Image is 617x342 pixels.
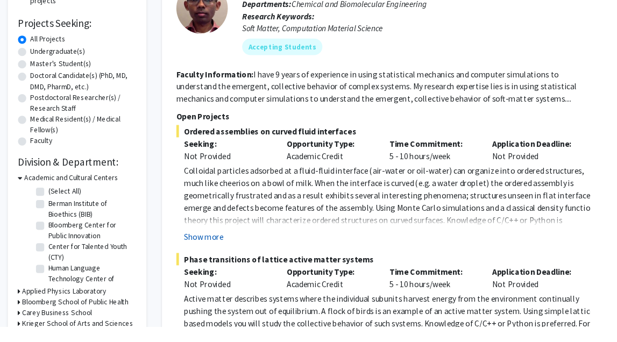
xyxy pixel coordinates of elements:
[51,230,140,252] label: Bloomberg Center for Public Innovation
[507,277,614,303] div: Not Provided
[51,194,85,205] label: (Select All)
[408,144,499,156] p: Time Commitment:
[19,18,143,31] h2: Projects Seeking:
[51,275,140,309] label: Human Language Technology Center of Excellence (HLTCOE)
[32,141,55,153] label: Faculty
[193,144,284,156] p: Seeking:
[253,11,329,22] b: Research Keywords:
[23,299,111,310] h3: Applied Physics Laboratory
[292,144,400,169] div: Academic Credit
[23,322,96,333] h3: Carey Business School
[408,277,499,290] p: Time Commitment:
[193,290,284,303] div: Not Provided
[515,144,606,156] p: Application Deadline:
[32,61,95,72] label: Master's Student(s)
[51,252,140,275] label: Center for Talented Youth (CTY)
[185,72,265,83] b: Faculty Information:
[193,277,284,290] p: Seeking:
[300,144,392,156] p: Opportunity Type:
[32,96,143,119] label: Postdoctoral Researcher(s) / Research Staff
[300,277,392,290] p: Opportunity Type:
[193,156,284,169] div: Not Provided
[515,277,606,290] p: Application Deadline:
[19,163,143,176] h2: Division & Department:
[25,180,124,191] h3: Academic and Cultural Centers
[32,74,143,96] label: Doctoral Candidate(s) (PhD, MD, DMD, PharmD, etc.)
[400,277,507,303] div: 5 - 10 hours/week
[32,35,68,46] label: All Projects
[185,72,604,109] fg-read-more: I have 9 years of experience in using statistical mechanics and computer simulations to understan...
[292,277,400,303] div: Academic Credit
[23,310,134,322] h3: Bloomberg School of Public Health
[32,119,143,141] label: Medical Resident(s) / Medical Fellow(s)
[400,144,507,169] div: 5 - 10 hours/week
[253,40,337,58] mat-chip: Accepting Students
[32,48,89,59] label: Undergraduate(s)
[193,241,234,254] button: Show more
[8,294,46,334] iframe: Chat
[51,207,140,230] label: Berman Institute of Bioethics (BIB)
[507,144,614,169] div: Not Provided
